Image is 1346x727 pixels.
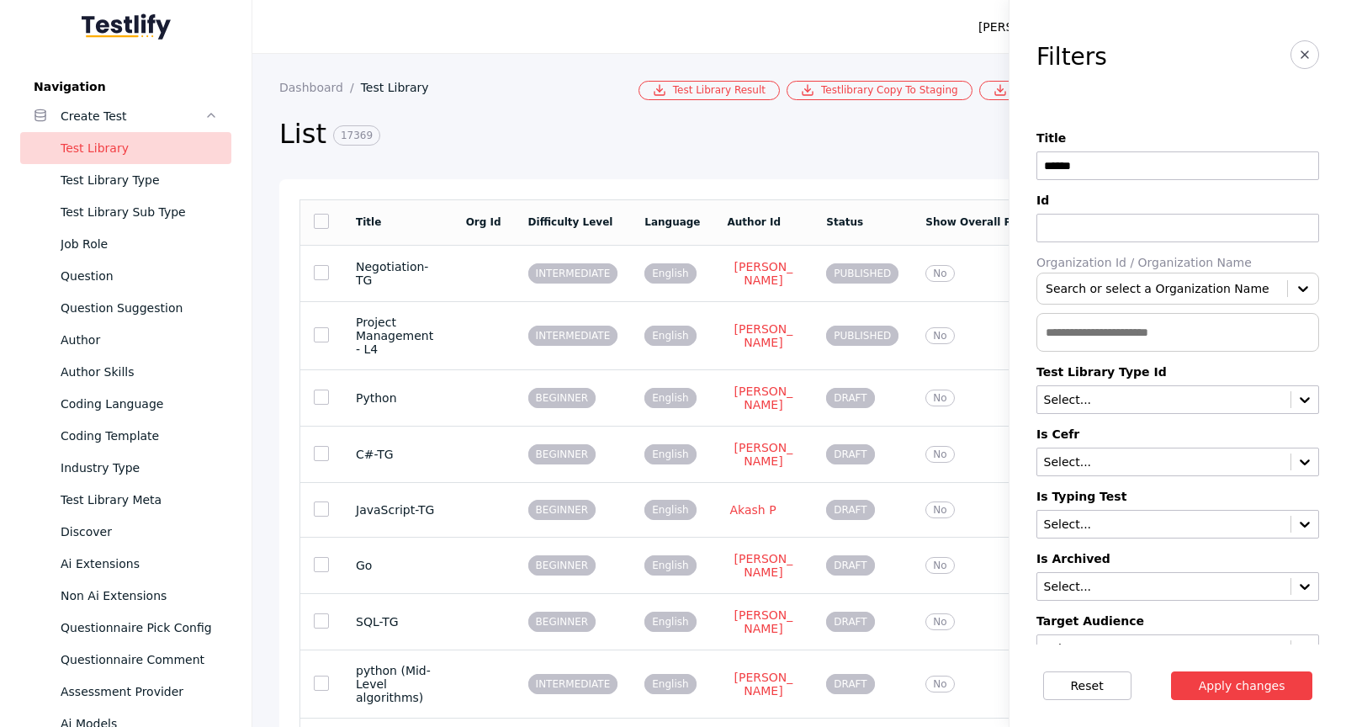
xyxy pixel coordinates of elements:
[356,216,381,228] a: Title
[279,117,1057,152] h2: List
[466,216,501,228] a: Org Id
[728,551,800,580] a: [PERSON_NAME]
[61,682,218,702] div: Assessment Provider
[61,490,218,510] div: Test Library Meta
[20,80,231,93] label: Navigation
[528,555,596,576] span: BEGINNER
[356,559,439,572] section: Go
[728,216,782,228] a: Author Id
[20,292,231,324] a: Question Suggestion
[826,388,874,408] span: DRAFT
[925,557,954,574] span: No
[925,676,954,693] span: No
[644,612,696,632] span: English
[528,500,596,520] span: BEGINNER
[1036,490,1319,503] label: Is Typing Test
[61,394,218,414] div: Coding Language
[644,555,696,576] span: English
[1036,614,1319,628] label: Target Audience
[61,554,218,574] div: Ai Extensions
[61,330,218,350] div: Author
[20,228,231,260] a: Job Role
[1036,427,1319,441] label: Is Cefr
[20,356,231,388] a: Author Skills
[356,316,439,356] section: Project Management - L4
[356,664,439,704] section: python (Mid-Level algorithms)
[61,426,218,446] div: Coding Template
[728,384,800,412] a: [PERSON_NAME]
[644,500,696,520] span: English
[826,263,898,284] span: PUBLISHED
[61,170,218,190] div: Test Library Type
[925,216,1104,228] a: Show Overall Personality Score
[978,17,1282,37] div: [PERSON_NAME][EMAIL_ADDRESS][DOMAIN_NAME]
[61,138,218,158] div: Test Library
[1036,44,1107,71] h3: Filters
[826,612,874,632] span: DRAFT
[279,81,361,94] a: Dashboard
[644,326,696,346] span: English
[528,216,613,228] a: Difficulty Level
[1036,365,1319,379] label: Test Library Type Id
[728,670,800,698] a: [PERSON_NAME]
[20,132,231,164] a: Test Library
[20,516,231,548] a: Discover
[356,260,439,287] section: Negotiation-TG
[728,321,800,350] a: [PERSON_NAME]
[925,501,954,518] span: No
[61,234,218,254] div: Job Role
[20,164,231,196] a: Test Library Type
[528,612,596,632] span: BEGINNER
[528,674,618,694] span: INTERMEDIATE
[356,615,439,629] section: SQL-TG
[82,13,171,40] img: Testlify - Backoffice
[1043,671,1131,700] button: Reset
[61,266,218,286] div: Question
[356,503,439,517] section: JavaScript-TG
[644,216,700,228] a: Language
[20,644,231,676] a: Questionnaire Comment
[61,106,204,126] div: Create Test
[20,548,231,580] a: Ai Extensions
[333,125,380,146] span: 17369
[20,676,231,708] a: Assessment Provider
[826,216,863,228] a: Status
[728,440,800,469] a: [PERSON_NAME]
[20,420,231,452] a: Coding Template
[787,81,972,100] a: Testlibrary Copy To Staging
[61,586,218,606] div: Non Ai Extensions
[639,81,780,100] a: Test Library Result
[826,326,898,346] span: PUBLISHED
[528,263,618,284] span: INTERMEDIATE
[61,362,218,382] div: Author Skills
[356,391,439,405] section: Python
[925,613,954,630] span: No
[925,390,954,406] span: No
[826,674,874,694] span: DRAFT
[644,444,696,464] span: English
[826,444,874,464] span: DRAFT
[528,326,618,346] span: INTERMEDIATE
[1171,671,1313,700] button: Apply changes
[61,202,218,222] div: Test Library Sub Type
[1036,552,1319,565] label: Is Archived
[356,448,439,461] section: C#-TG
[20,388,231,420] a: Coding Language
[826,500,874,520] span: DRAFT
[61,458,218,478] div: Industry Type
[20,612,231,644] a: Questionnaire Pick Config
[925,327,954,344] span: No
[925,446,954,463] span: No
[979,81,1125,100] a: Bulk Csv Download
[20,580,231,612] a: Non Ai Extensions
[20,196,231,228] a: Test Library Sub Type
[361,81,442,94] a: Test Library
[826,555,874,576] span: DRAFT
[20,324,231,356] a: Author
[1036,256,1319,269] label: Organization Id / Organization Name
[61,650,218,670] div: Questionnaire Comment
[20,260,231,292] a: Question
[528,444,596,464] span: BEGINNER
[61,618,218,638] div: Questionnaire Pick Config
[644,388,696,408] span: English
